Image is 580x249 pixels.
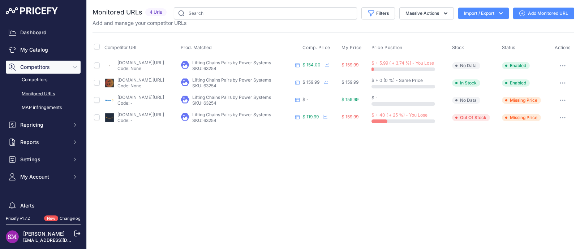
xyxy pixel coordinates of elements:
[6,101,81,114] a: MAP infringements
[371,78,423,83] span: $ + 0 (0 %) - Same Price
[6,199,81,212] a: Alerts
[20,64,68,71] span: Competitors
[302,45,332,51] button: Comp. Price
[6,136,81,149] button: Reports
[361,7,395,19] button: Filters
[513,8,574,19] a: Add Monitored URL
[502,97,541,104] span: Missing Price
[341,114,358,119] span: $ 159.99
[341,45,362,51] span: My Price
[341,97,358,102] span: $ 159.99
[20,139,68,146] span: Reports
[23,231,65,237] a: [PERSON_NAME]
[117,100,164,106] p: Code: -
[502,62,530,69] span: Enabled
[20,173,68,180] span: My Account
[192,77,271,83] span: Lifting Chains Pairs by Power Systems
[192,83,293,89] p: SKU: 63254
[371,45,404,51] button: Price Position
[6,118,81,131] button: Repricing
[302,114,319,119] span: $ 119.99
[371,60,434,66] span: $ + 5.99 ( + 3.74 %) - You Lose
[302,62,321,67] span: $ 154.00
[341,79,358,85] span: $ 159.99
[44,215,58,222] span: New
[117,60,164,65] a: [DOMAIN_NAME][URL]
[399,7,454,19] button: Massive Actions
[6,61,81,74] button: Competitors
[192,95,271,100] span: Lifting Chains Pairs by Power Systems
[192,112,271,117] span: Lifting Chains Pairs by Power Systems
[502,45,515,50] span: Status
[93,7,142,17] h2: Monitored URLs
[117,112,164,117] a: [DOMAIN_NAME][URL]
[6,88,81,100] a: Monitored URLs
[6,170,81,183] button: My Account
[371,45,403,51] span: Price Position
[145,8,167,17] span: 4 Urls
[60,216,81,221] a: Changelog
[452,97,480,104] span: No Data
[117,66,164,71] p: Code: None
[6,215,30,222] div: Pricefy v1.7.2
[6,26,81,240] nav: Sidebar
[20,156,68,163] span: Settings
[452,79,480,87] span: In Stock
[502,114,541,121] span: Missing Price
[458,8,509,19] button: Import / Export
[181,45,212,50] span: Prod. Matched
[6,7,58,14] img: Pricefy Logo
[192,60,271,65] span: Lifting Chains Pairs by Power Systems
[371,95,450,101] div: $ -
[371,112,428,118] span: $ + 40 ( + 25 %) - You Lose
[117,95,164,100] a: [DOMAIN_NAME][URL]
[452,62,480,69] span: No Data
[302,97,339,102] div: $ -
[117,83,164,89] p: Code: None
[192,100,293,106] p: SKU: 63254
[6,153,81,166] button: Settings
[302,45,330,51] span: Comp. Price
[502,79,530,87] span: Enabled
[192,66,293,71] p: SKU: 63254
[192,118,293,123] p: SKU: 63254
[93,19,186,27] p: Add and manage your competitor URLs
[341,62,358,67] span: $ 159.99
[117,77,164,83] a: [DOMAIN_NAME][URL]
[452,114,490,121] span: Out Of Stock
[174,7,357,19] input: Search
[20,121,68,128] span: Repricing
[6,26,81,39] a: Dashboard
[302,79,319,85] span: $ 159.99
[452,45,464,50] span: Stock
[117,118,164,123] p: Code: -
[23,237,99,243] a: [EMAIL_ADDRESS][DOMAIN_NAME]
[6,74,81,86] a: Competitors
[6,43,81,56] a: My Catalog
[104,45,138,50] span: Competitor URL
[341,45,363,51] button: My Price
[555,45,571,50] span: Actions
